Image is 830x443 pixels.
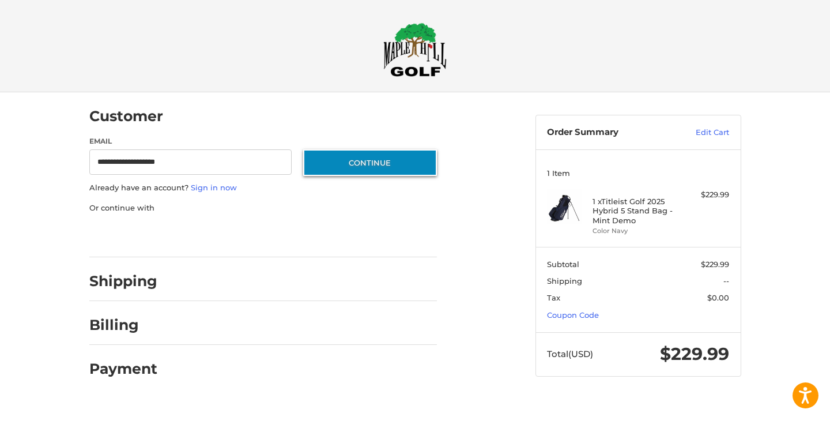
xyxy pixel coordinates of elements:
h2: Shipping [89,272,157,290]
h3: 1 Item [547,168,729,178]
span: $229.99 [660,343,729,365]
iframe: PayPal-venmo [281,225,367,246]
iframe: Google Customer Reviews [735,412,830,443]
div: $229.99 [684,189,729,201]
h3: Order Summary [547,127,671,138]
h2: Customer [89,107,163,125]
span: $0.00 [707,293,729,302]
button: Continue [303,149,437,176]
h2: Payment [89,360,157,378]
a: Coupon Code [547,310,599,320]
h2: Billing [89,316,157,334]
iframe: PayPal-paylater [183,225,270,246]
img: Maple Hill Golf [383,22,447,77]
p: Or continue with [89,202,437,214]
span: Tax [547,293,560,302]
li: Color Navy [593,226,681,236]
p: Already have an account? [89,182,437,194]
span: $229.99 [701,260,729,269]
h4: 1 x Titleist Golf 2025 Hybrid 5 Stand Bag - Mint Demo [593,197,681,225]
a: Edit Cart [671,127,729,138]
span: Total (USD) [547,348,593,359]
iframe: PayPal-paypal [85,225,172,246]
span: Subtotal [547,260,579,269]
span: Shipping [547,276,582,286]
span: -- [723,276,729,286]
a: Sign in now [191,183,237,192]
label: Email [89,136,292,147]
